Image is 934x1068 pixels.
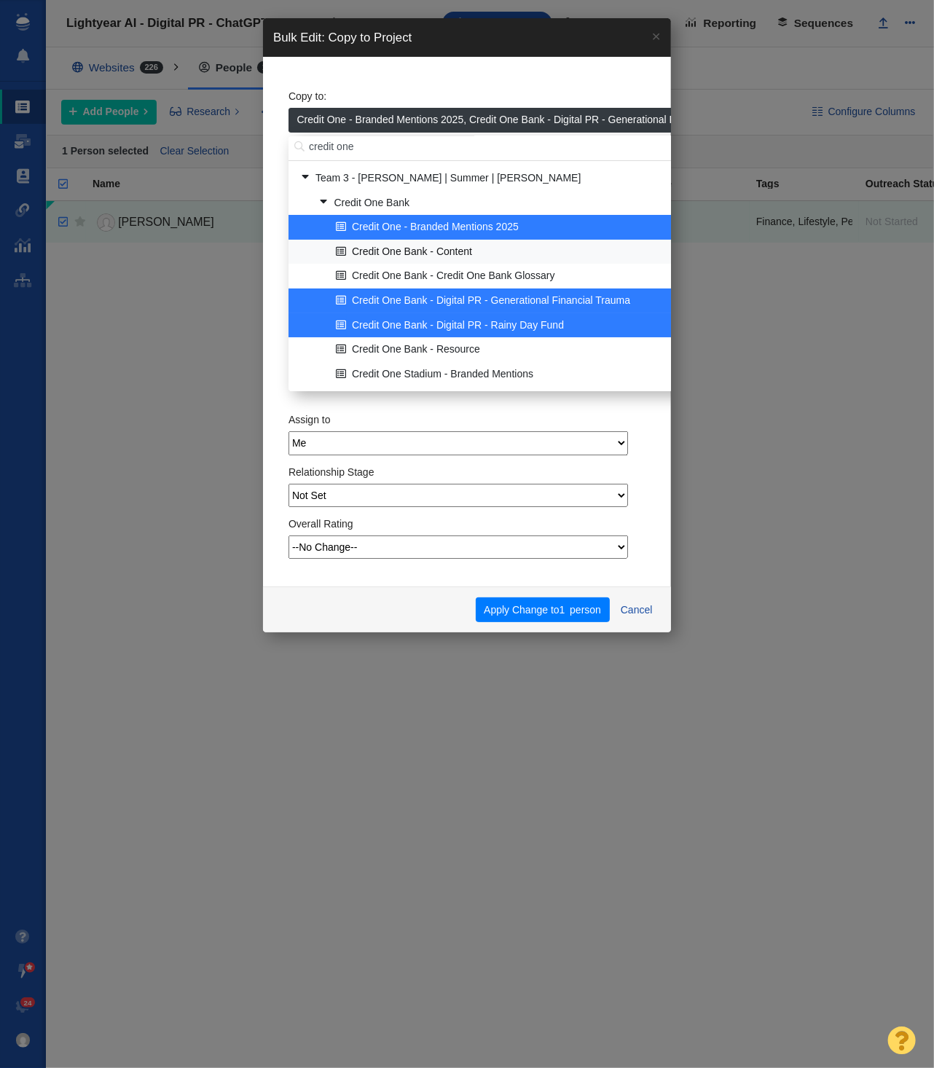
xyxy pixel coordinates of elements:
[289,517,353,530] label: Overall Rating
[273,31,325,44] span: Bulk Edit:
[612,597,661,622] button: Cancel
[289,413,331,426] label: Assign to
[560,604,565,616] span: 1
[476,597,610,622] button: Apply Change to1 person
[289,90,326,103] label: Copy to:
[329,31,412,44] span: Copy to Project
[570,604,601,616] span: person
[642,18,671,54] a: ×
[289,466,374,479] label: Relationship Stage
